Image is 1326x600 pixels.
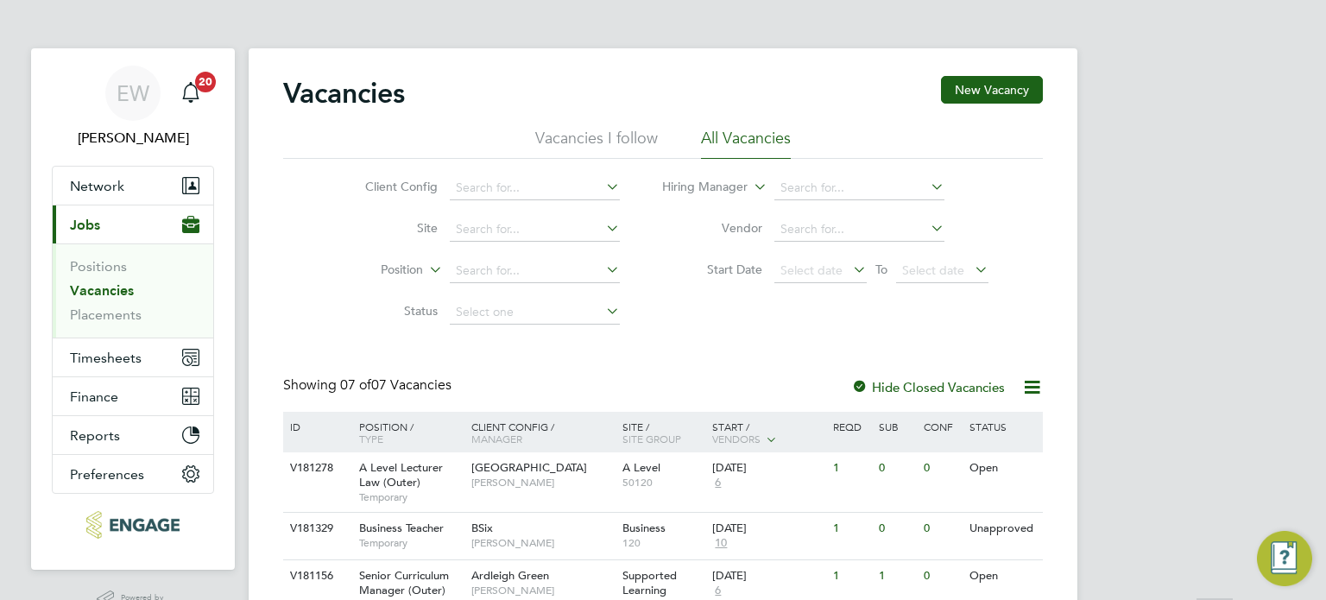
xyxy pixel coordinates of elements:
[701,128,791,159] li: All Vacancies
[450,218,620,242] input: Search for...
[359,536,463,550] span: Temporary
[622,432,681,445] span: Site Group
[117,82,149,104] span: EW
[712,521,824,536] div: [DATE]
[941,76,1043,104] button: New Vacancy
[52,128,214,148] span: Ella Wratten
[174,66,208,121] a: 20
[774,218,944,242] input: Search for...
[870,258,893,281] span: To
[70,388,118,405] span: Finance
[286,412,346,441] div: ID
[324,262,423,279] label: Position
[450,300,620,325] input: Select one
[919,560,964,592] div: 0
[359,432,383,445] span: Type
[338,303,438,319] label: Status
[875,513,919,545] div: 0
[663,220,762,236] label: Vendor
[52,511,214,539] a: Go to home page
[712,569,824,584] div: [DATE]
[965,513,1040,545] div: Unapproved
[70,350,142,366] span: Timesheets
[70,282,134,299] a: Vacancies
[31,48,235,570] nav: Main navigation
[622,476,704,489] span: 50120
[53,205,213,243] button: Jobs
[712,536,729,551] span: 10
[829,513,874,545] div: 1
[70,217,100,233] span: Jobs
[52,66,214,148] a: EW[PERSON_NAME]
[648,179,748,196] label: Hiring Manager
[618,412,709,453] div: Site /
[902,262,964,278] span: Select date
[471,536,614,550] span: [PERSON_NAME]
[471,521,493,535] span: BSix
[359,568,449,597] span: Senior Curriculum Manager (Outer)
[622,521,666,535] span: Business
[70,427,120,444] span: Reports
[708,412,829,455] div: Start /
[712,461,824,476] div: [DATE]
[919,412,964,441] div: Conf
[286,560,346,592] div: V181156
[53,455,213,493] button: Preferences
[712,584,723,598] span: 6
[965,560,1040,592] div: Open
[663,262,762,277] label: Start Date
[286,452,346,484] div: V181278
[829,560,874,592] div: 1
[450,259,620,283] input: Search for...
[286,513,346,545] div: V181329
[919,452,964,484] div: 0
[359,490,463,504] span: Temporary
[471,568,549,583] span: Ardleigh Green
[829,412,874,441] div: Reqd
[195,72,216,92] span: 20
[471,476,614,489] span: [PERSON_NAME]
[70,178,124,194] span: Network
[829,452,874,484] div: 1
[70,258,127,275] a: Positions
[53,167,213,205] button: Network
[535,128,658,159] li: Vacancies I follow
[712,476,723,490] span: 6
[283,376,455,395] div: Showing
[359,460,443,489] span: A Level Lecturer Law (Outer)
[340,376,371,394] span: 07 of
[471,432,522,445] span: Manager
[875,560,919,592] div: 1
[851,379,1005,395] label: Hide Closed Vacancies
[712,432,761,445] span: Vendors
[283,76,405,111] h2: Vacancies
[338,179,438,194] label: Client Config
[70,306,142,323] a: Placements
[471,584,614,597] span: [PERSON_NAME]
[346,412,467,453] div: Position /
[53,243,213,338] div: Jobs
[86,511,179,539] img: blackstonerecruitment-logo-retina.png
[53,377,213,415] button: Finance
[340,376,451,394] span: 07 Vacancies
[875,452,919,484] div: 0
[622,460,660,475] span: A Level
[338,220,438,236] label: Site
[622,536,704,550] span: 120
[359,521,444,535] span: Business Teacher
[774,176,944,200] input: Search for...
[467,412,618,453] div: Client Config /
[875,412,919,441] div: Sub
[780,262,843,278] span: Select date
[53,416,213,454] button: Reports
[53,338,213,376] button: Timesheets
[70,466,144,483] span: Preferences
[471,460,587,475] span: [GEOGRAPHIC_DATA]
[622,568,677,597] span: Supported Learning
[965,412,1040,441] div: Status
[919,513,964,545] div: 0
[450,176,620,200] input: Search for...
[1257,531,1312,586] button: Engage Resource Center
[965,452,1040,484] div: Open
